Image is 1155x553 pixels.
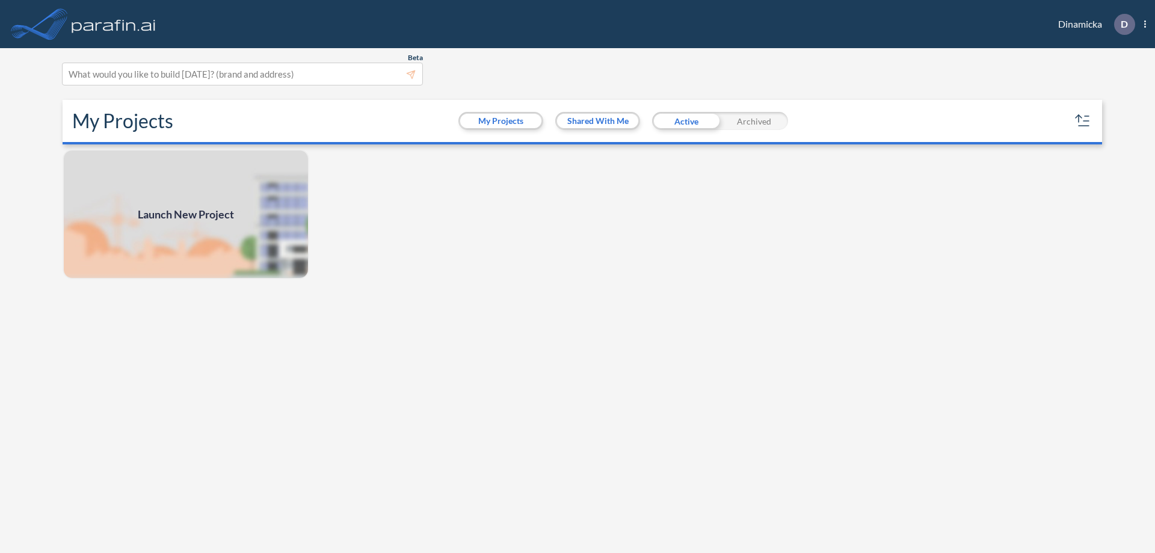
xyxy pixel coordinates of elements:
[1040,14,1146,35] div: Dinamicka
[460,114,541,128] button: My Projects
[652,112,720,130] div: Active
[1073,111,1092,131] button: sort
[408,53,423,63] span: Beta
[63,149,309,279] a: Launch New Project
[72,110,173,132] h2: My Projects
[1121,19,1128,29] p: D
[69,12,158,36] img: logo
[138,206,234,223] span: Launch New Project
[63,149,309,279] img: add
[720,112,788,130] div: Archived
[557,114,638,128] button: Shared With Me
